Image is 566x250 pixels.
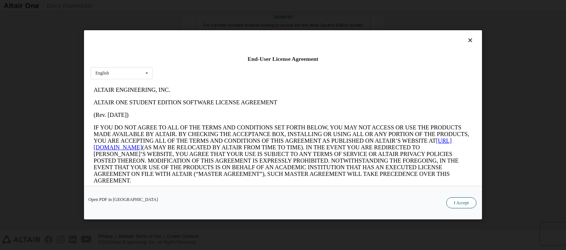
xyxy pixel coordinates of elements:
[88,198,158,202] a: Open PDF in [GEOGRAPHIC_DATA]
[3,54,361,67] a: [URL][DOMAIN_NAME]
[95,71,109,76] div: English
[3,15,382,22] p: ALTAIR ONE STUDENT EDITION SOFTWARE LICENSE AGREEMENT
[91,55,475,63] div: End-User License Agreement
[3,28,382,35] p: (Rev. [DATE])
[446,198,476,209] button: I Accept
[3,106,382,139] p: This Altair One Student Edition Software License Agreement (“Agreement”) is between Altair Engine...
[3,41,382,100] p: IF YOU DO NOT AGREE TO ALL OF THE TERMS AND CONDITIONS SET FORTH BELOW, YOU MAY NOT ACCESS OR USE...
[3,3,382,10] p: ALTAIR ENGINEERING, INC.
